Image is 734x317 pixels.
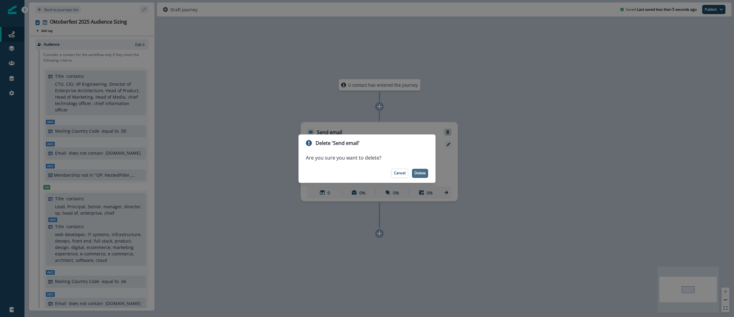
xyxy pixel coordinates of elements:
[316,139,360,147] p: Delete 'Send email'
[306,154,428,161] p: Are you sure you want to delete?
[391,169,408,178] button: Cancel
[414,171,426,175] p: Delete
[412,169,428,178] button: Delete
[394,171,406,175] p: Cancel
